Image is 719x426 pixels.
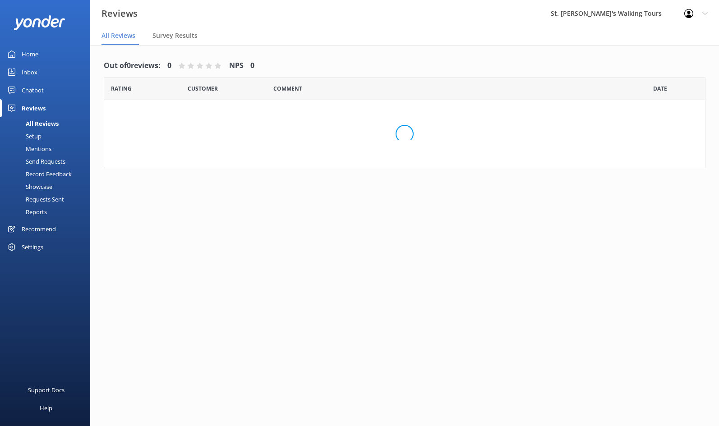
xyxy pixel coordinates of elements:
[101,6,138,21] h3: Reviews
[5,130,90,142] a: Setup
[167,60,171,72] h4: 0
[22,99,46,117] div: Reviews
[5,117,59,130] div: All Reviews
[250,60,254,72] h4: 0
[111,84,132,93] span: Date
[152,31,198,40] span: Survey Results
[22,45,38,63] div: Home
[40,399,52,417] div: Help
[22,220,56,238] div: Recommend
[5,206,47,218] div: Reports
[22,81,44,99] div: Chatbot
[5,130,41,142] div: Setup
[22,238,43,256] div: Settings
[5,155,65,168] div: Send Requests
[5,193,64,206] div: Requests Sent
[28,381,65,399] div: Support Docs
[5,142,90,155] a: Mentions
[104,60,161,72] h4: Out of 0 reviews:
[653,84,667,93] span: Date
[5,168,90,180] a: Record Feedback
[5,168,72,180] div: Record Feedback
[5,142,51,155] div: Mentions
[22,63,37,81] div: Inbox
[14,15,65,30] img: yonder-white-logo.png
[5,155,90,168] a: Send Requests
[229,60,244,72] h4: NPS
[101,31,135,40] span: All Reviews
[273,84,302,93] span: Question
[5,206,90,218] a: Reports
[5,117,90,130] a: All Reviews
[5,193,90,206] a: Requests Sent
[188,84,218,93] span: Date
[5,180,52,193] div: Showcase
[5,180,90,193] a: Showcase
